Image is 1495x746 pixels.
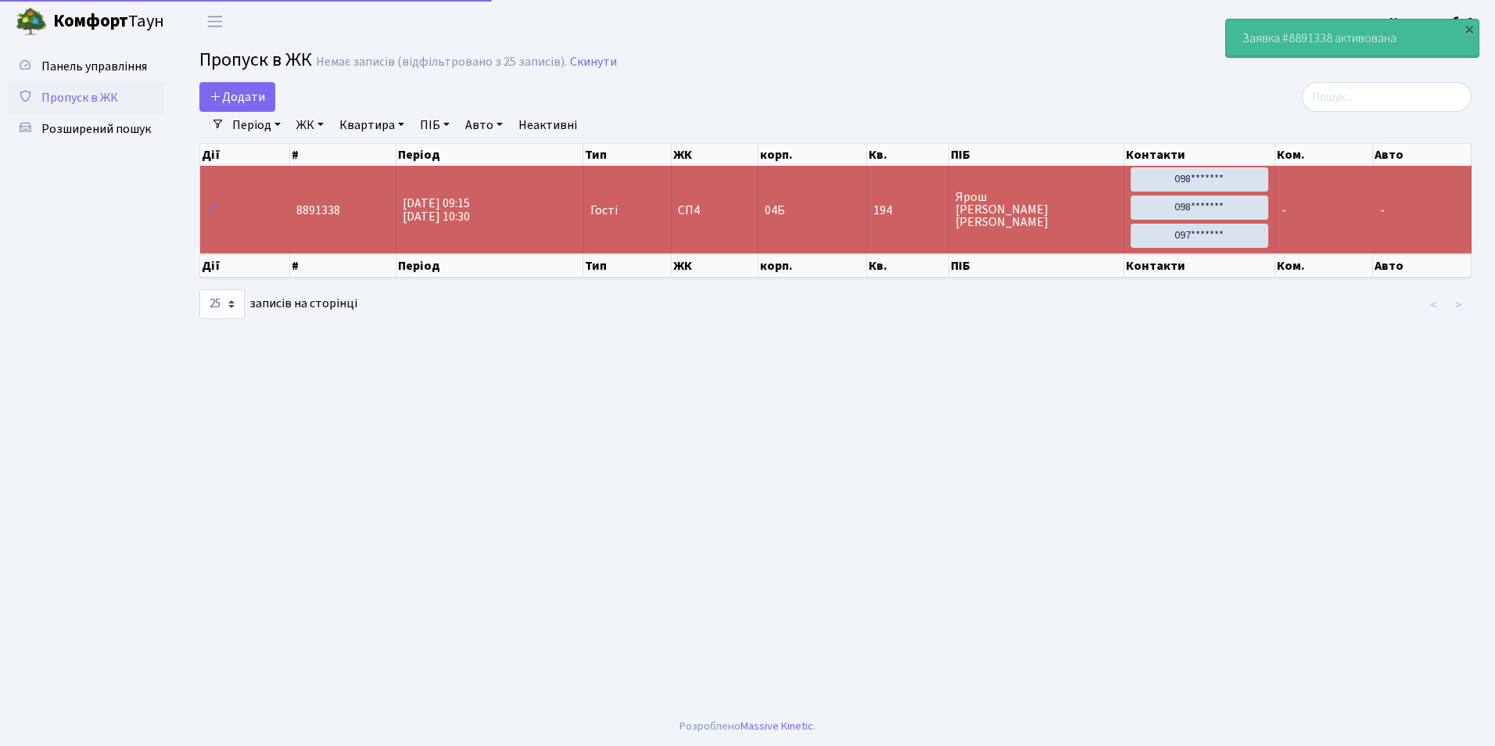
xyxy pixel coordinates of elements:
[740,718,813,734] a: Massive Kinetic
[758,144,866,166] th: корп.
[590,204,618,217] span: Гості
[583,254,671,278] th: Тип
[414,112,456,138] a: ПІБ
[1282,202,1286,219] span: -
[955,191,1117,228] span: Ярош [PERSON_NAME] [PERSON_NAME]
[765,202,785,219] span: 04Б
[1302,82,1472,112] input: Пошук...
[396,144,584,166] th: Період
[41,89,118,106] span: Пропуск в ЖК
[199,82,275,112] a: Додати
[8,113,164,145] a: Розширений пошук
[1275,254,1374,278] th: Ком.
[1124,144,1275,166] th: Контакти
[672,254,759,278] th: ЖК
[679,718,816,735] div: Розроблено .
[333,112,410,138] a: Квартира
[290,254,396,278] th: #
[1389,13,1476,31] a: Консьєрж б. 4.
[1380,202,1385,219] span: -
[583,144,671,166] th: Тип
[296,202,340,219] span: 8891338
[678,204,752,217] span: СП4
[1124,254,1275,278] th: Контакти
[949,254,1124,278] th: ПІБ
[41,58,147,75] span: Панель управління
[199,289,357,319] label: записів на сторінці
[199,46,312,74] span: Пропуск в ЖК
[1275,144,1374,166] th: Ком.
[459,112,509,138] a: Авто
[867,254,950,278] th: Кв.
[396,254,584,278] th: Період
[290,144,396,166] th: #
[53,9,128,34] b: Комфорт
[672,144,759,166] th: ЖК
[873,204,943,217] span: 194
[8,82,164,113] a: Пропуск в ЖК
[53,9,164,35] span: Таун
[8,51,164,82] a: Панель управління
[1373,144,1472,166] th: Авто
[195,9,235,34] button: Переключити навігацію
[949,144,1124,166] th: ПІБ
[316,55,567,70] div: Немає записів (відфільтровано з 25 записів).
[758,254,866,278] th: корп.
[41,120,151,138] span: Розширений пошук
[1226,20,1479,57] div: Заявка #8891338 активована
[403,195,470,225] span: [DATE] 09:15 [DATE] 10:30
[1461,21,1477,37] div: ×
[290,112,330,138] a: ЖК
[570,55,617,70] a: Скинути
[512,112,583,138] a: Неактивні
[867,144,950,166] th: Кв.
[1373,254,1472,278] th: Авто
[199,289,245,319] select: записів на сторінці
[16,6,47,38] img: logo.png
[1389,13,1476,30] b: Консьєрж б. 4.
[210,88,265,106] span: Додати
[226,112,287,138] a: Період
[200,254,290,278] th: Дії
[200,144,290,166] th: Дії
